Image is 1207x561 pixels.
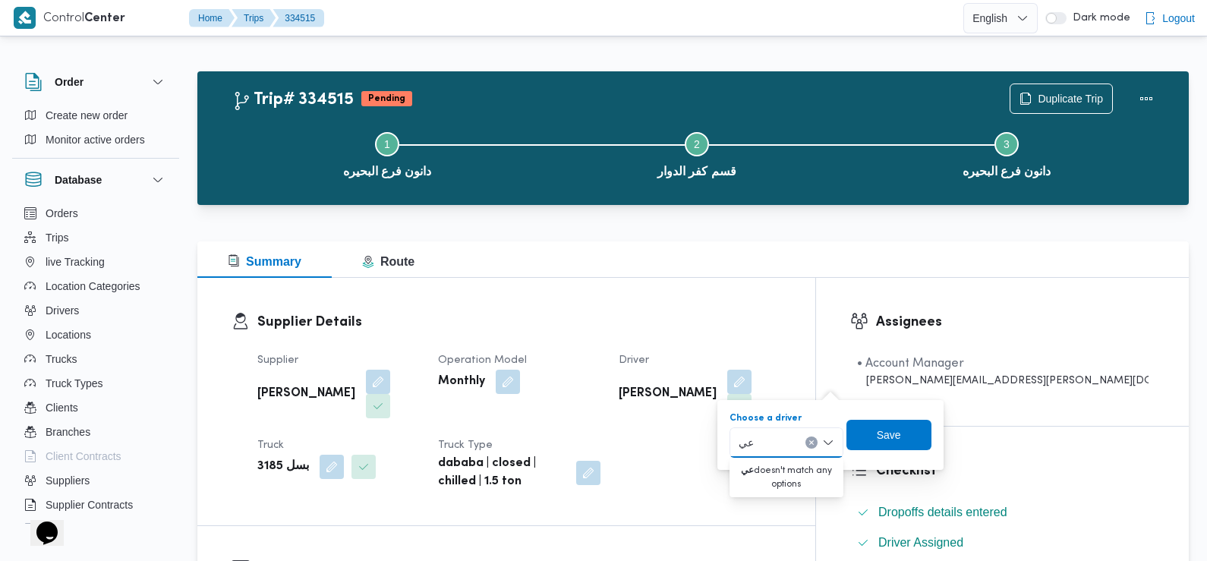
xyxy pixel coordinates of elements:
h3: Supplier Details [257,312,781,333]
span: Pending [361,91,412,106]
button: Logout [1138,3,1201,33]
span: Dropoffs details entered [878,506,1007,518]
b: [PERSON_NAME] [257,385,355,403]
button: Locations [18,323,173,347]
span: Dropoffs details entered [878,503,1007,522]
b: Monthly [438,373,485,391]
span: Driver [619,355,649,365]
button: 334515 [273,9,324,27]
p: doesn't match any options [736,464,837,491]
b: Center [84,13,125,24]
button: Truck Types [18,371,173,396]
button: Branches [18,420,173,444]
button: Duplicate Trip [1010,84,1113,114]
span: Save [877,426,901,444]
button: Supplier Contracts [18,493,173,517]
h3: Assignees [876,312,1155,333]
button: Close list of options [822,437,834,449]
iframe: chat widget [15,500,64,546]
h3: Database [55,171,102,189]
b: dababa | closed | chilled | 1.5 ton [438,455,566,491]
span: • Account Manager abdallah.mohamed@illa.com.eg [857,355,1149,389]
button: Database [24,171,167,189]
button: Home [189,9,235,27]
span: Truck Types [46,374,102,392]
span: Truck [257,440,284,450]
button: Trucks [18,347,173,371]
span: Trucks [46,350,77,368]
div: • Account Manager [857,355,1149,373]
button: Trips [18,225,173,250]
button: Driver Assigned [851,531,1155,555]
button: Dropoffs details entered [851,500,1155,525]
img: X8yXhbKr1z7QwAAAABJRU5ErkJggg== [14,7,36,29]
span: Orders [46,204,78,222]
button: Create new order [18,103,173,128]
button: Trips [232,9,276,27]
span: Summary [228,255,301,268]
span: Suppliers [46,471,90,490]
button: Devices [18,517,173,541]
h3: Checklist [876,461,1155,481]
span: دانون فرع البحيره [343,162,432,181]
button: Orders [18,201,173,225]
button: Monitor active orders [18,128,173,152]
span: Drivers [46,301,79,320]
button: live Tracking [18,250,173,274]
button: قسم كفر الدوار [542,114,852,193]
span: Dark mode [1067,12,1130,24]
div: Order [12,103,179,158]
button: Drivers [18,298,173,323]
span: Locations [46,326,91,344]
span: Client Contracts [46,447,121,465]
span: Location Categories [46,277,140,295]
span: دانون فرع البحيره [963,162,1051,181]
span: Supplier [257,355,298,365]
span: Devices [46,520,84,538]
span: قسم كفر الدوار [657,162,736,181]
span: Clients [46,399,78,417]
span: 1 [384,138,390,150]
button: Suppliers [18,468,173,493]
button: Clients [18,396,173,420]
span: Supplier Contracts [46,496,133,514]
span: Trips [46,228,69,247]
span: 2 [694,138,700,150]
button: Clear input [805,437,818,449]
span: Logout [1162,9,1195,27]
span: 3 [1004,138,1010,150]
span: Driver Assigned [878,534,963,552]
div: [PERSON_NAME][EMAIL_ADDRESS][PERSON_NAME][DOMAIN_NAME] [857,373,1149,389]
span: Branches [46,423,90,441]
button: Save [846,420,931,450]
span: Create new order [46,106,128,124]
span: Driver Assigned [878,536,963,549]
strong: عي [741,466,754,475]
button: Order [24,73,167,91]
button: دانون فرع البحيره [232,114,542,193]
span: live Tracking [46,253,105,271]
b: بسل 3185 [257,458,309,476]
button: Client Contracts [18,444,173,468]
button: Location Categories [18,274,173,298]
span: Truck Type [438,440,493,450]
span: Operation Model [438,355,527,365]
button: Actions [1131,84,1161,114]
label: Choose a driver [730,412,802,424]
span: Monitor active orders [46,131,145,149]
div: Database [12,201,179,530]
h3: Order [55,73,84,91]
b: Pending [368,94,405,103]
b: [PERSON_NAME] [619,385,717,403]
span: Duplicate Trip [1038,90,1103,108]
button: دانون فرع البحيره [852,114,1161,193]
span: Route [362,255,414,268]
h2: Trip# 334515 [232,90,354,110]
